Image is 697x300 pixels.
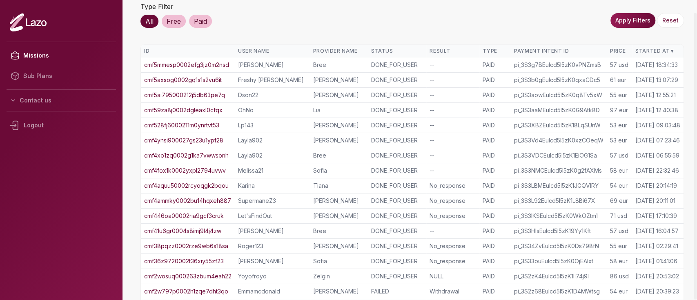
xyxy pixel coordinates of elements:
[313,121,365,129] div: [PERSON_NAME]
[635,287,679,296] div: [DATE] 20:39:23
[430,76,476,84] div: --
[430,106,476,114] div: --
[313,61,365,69] div: Bree
[483,212,508,220] div: PAID
[430,197,476,205] div: No_response
[144,287,228,296] a: cmf2w797p0002h1zqe7dht3qo
[610,61,629,69] div: 57 usd
[371,287,423,296] div: FAILED
[238,48,307,54] div: User Name
[635,227,679,235] div: [DATE] 16:04:57
[635,48,680,54] div: Started At
[610,167,629,175] div: 58 eur
[238,121,307,129] div: Lp143
[430,287,476,296] div: Withdrawal
[238,272,307,280] div: Yoyofroyo
[483,48,508,54] div: Type
[371,136,423,144] div: DONE_FOR_USER
[238,287,307,296] div: Emmamcdonald
[371,121,423,129] div: DONE_FOR_USER
[514,197,603,205] div: pi_3S3L92Eulcd5I5zK1L8Bi67X
[610,13,655,28] button: Apply Filters
[144,227,221,235] a: cmf41u6gr0004s8imj9l4j4zw
[7,93,116,108] button: Contact us
[635,197,675,205] div: [DATE] 20:11:01
[313,182,365,190] div: Tiana
[238,151,307,160] div: Layla902
[483,106,508,114] div: PAID
[483,76,508,84] div: PAID
[238,242,307,250] div: Roger123
[371,76,423,84] div: DONE_FOR_USER
[514,182,603,190] div: pi_3S3LBMEulcd5I5zK1JGQVIRY
[144,272,232,280] a: cmf2wosuq000263zbum4eah22
[238,91,307,99] div: Dson22
[430,242,476,250] div: No_response
[238,197,307,205] div: SupermaneZ3
[635,61,678,69] div: [DATE] 18:34:33
[144,212,224,220] a: cmf446oa00002ria9gcf3cruk
[635,182,677,190] div: [DATE] 20:14:19
[313,76,365,84] div: [PERSON_NAME]
[140,2,174,11] label: Type Filter
[610,227,629,235] div: 57 usd
[7,115,116,136] div: Logout
[635,151,679,160] div: [DATE] 06:55:59
[635,106,678,114] div: [DATE] 12:40:38
[483,227,508,235] div: PAID
[313,167,365,175] div: Sofia
[635,167,679,175] div: [DATE] 22:32:46
[635,212,677,220] div: [DATE] 17:10:39
[483,272,508,280] div: PAID
[430,257,476,265] div: No_response
[313,257,365,265] div: Sofia
[313,151,365,160] div: Bree
[670,48,675,54] span: ▼
[371,151,423,160] div: DONE_FOR_USER
[514,48,603,54] div: Payment Intent ID
[7,45,116,66] a: Missions
[162,15,186,28] div: Free
[371,227,423,235] div: DONE_FOR_USER
[635,136,680,144] div: [DATE] 07:23:46
[610,136,629,144] div: 53 eur
[483,197,508,205] div: PAID
[313,272,365,280] div: Zelgin
[635,257,677,265] div: [DATE] 01:41:06
[610,48,629,54] div: Price
[635,121,680,129] div: [DATE] 09:03:48
[238,106,307,114] div: OhNo
[430,91,476,99] div: --
[238,76,307,84] div: Freshy [PERSON_NAME]
[514,272,603,280] div: pi_3S2zK4Eulcd5I5zK1II74j9l
[483,167,508,175] div: PAID
[371,257,423,265] div: DONE_FOR_USER
[483,136,508,144] div: PAID
[238,257,307,265] div: [PERSON_NAME]
[189,15,212,28] div: Paid
[514,121,603,129] div: pi_3S3XBZEulcd5I5zK18LqSUnW
[514,151,603,160] div: pi_3S3VDCEulcd5I5zK1EiOG1Sa
[514,212,603,220] div: pi_3S3IKSEulcd5I5zK0WkOZtm1
[514,167,603,175] div: pi_3S3NMCEulcd5I5zK0g2fAXMs
[313,242,365,250] div: [PERSON_NAME]
[371,106,423,114] div: DONE_FOR_USER
[313,106,365,114] div: Lia
[140,15,158,28] div: All
[430,182,476,190] div: No_response
[610,242,629,250] div: 55 eur
[610,106,629,114] div: 97 eur
[610,212,629,220] div: 71 usd
[371,167,423,175] div: DONE_FOR_USER
[635,242,678,250] div: [DATE] 02:29:41
[144,121,219,129] a: cmf528fj6000211m0ynrtvt53
[144,61,229,69] a: cmf5mmesp0002efg3jz0m2nsd
[371,197,423,205] div: DONE_FOR_USER
[313,287,365,296] div: [PERSON_NAME]
[7,66,116,86] a: Sub Plans
[483,257,508,265] div: PAID
[371,91,423,99] div: DONE_FOR_USER
[371,242,423,250] div: DONE_FOR_USER
[144,257,224,265] a: cmf36z9720002t36xiy55zf23
[313,91,365,99] div: [PERSON_NAME]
